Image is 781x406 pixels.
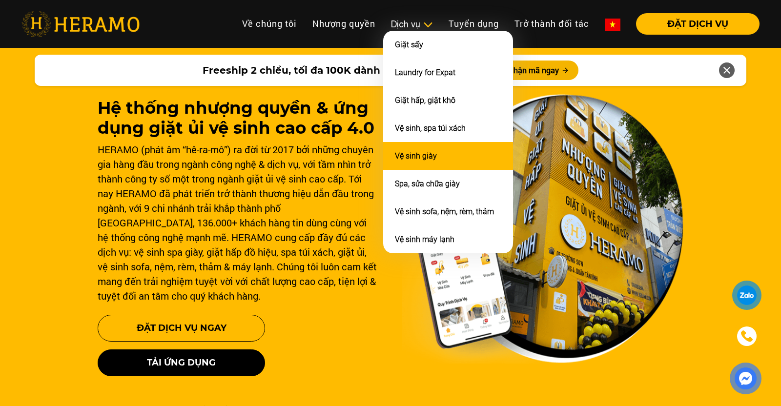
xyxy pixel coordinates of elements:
[402,94,683,364] img: banner
[391,18,433,31] div: Dịch vụ
[423,20,433,30] img: subToggleIcon
[98,142,379,303] div: HERAMO (phát âm “hê-ra-mô”) ra đời từ 2017 bởi những chuyên gia hàng đầu trong ngành công nghệ & ...
[636,13,760,35] button: ĐẶT DỊCH VỤ
[500,61,578,80] button: Nhận mã ngay
[305,13,383,34] a: Nhượng quyền
[98,315,265,342] button: Đặt Dịch Vụ Ngay
[733,323,760,349] a: phone-icon
[98,349,265,376] button: Tải ứng dụng
[21,11,140,37] img: heramo-logo.png
[395,235,454,244] a: Vệ sinh máy lạnh
[395,179,460,188] a: Spa, sửa chữa giày
[234,13,305,34] a: Về chúng tôi
[441,13,507,34] a: Tuyển dụng
[507,13,597,34] a: Trở thành đối tác
[395,207,494,216] a: Vệ sinh sofa, nệm, rèm, thảm
[628,20,760,28] a: ĐẶT DỊCH VỤ
[395,68,455,77] a: Laundry for Expat
[395,151,437,161] a: Vệ sinh giày
[740,330,754,343] img: phone-icon
[203,63,489,78] span: Freeship 2 chiều, tối đa 100K dành cho khách hàng mới
[395,96,455,105] a: Giặt hấp, giặt khô
[395,40,423,49] a: Giặt sấy
[395,123,466,133] a: Vệ sinh, spa túi xách
[605,19,620,31] img: vn-flag.png
[98,98,379,138] h1: Hệ thống nhượng quyền & ứng dụng giặt ủi vệ sinh cao cấp 4.0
